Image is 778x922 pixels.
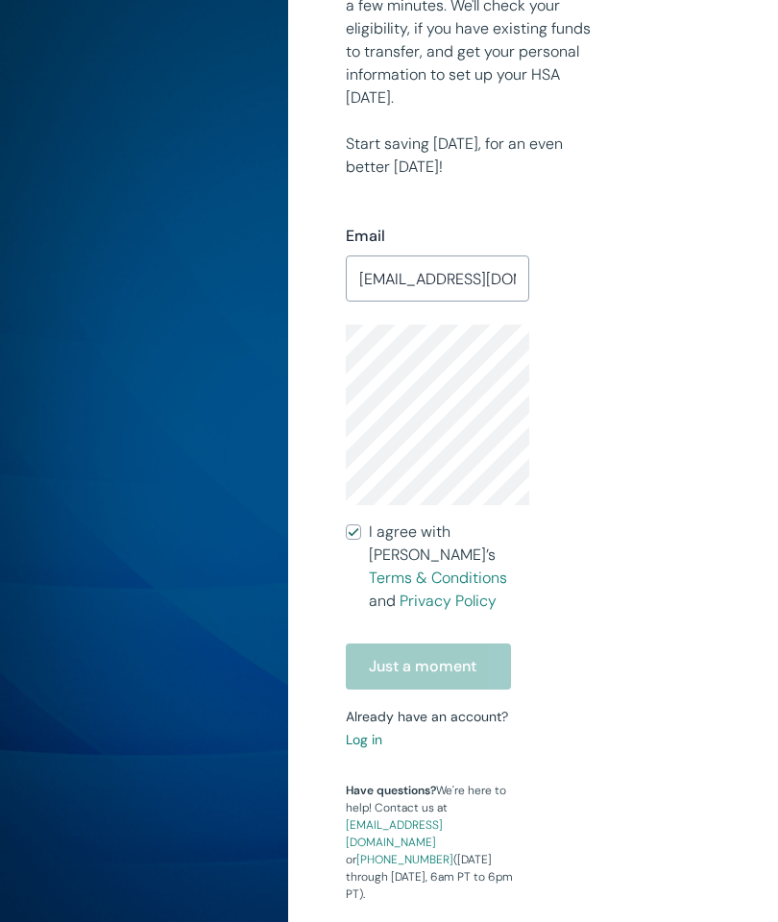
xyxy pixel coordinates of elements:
[369,521,529,613] span: I agree with [PERSON_NAME]’s and
[346,133,594,179] p: Start saving [DATE], for an even better [DATE]!
[346,731,382,748] a: Log in
[346,708,508,748] small: Already have an account?
[346,817,443,850] a: [EMAIL_ADDRESS][DOMAIN_NAME]
[346,783,436,798] strong: Have questions?
[346,225,385,248] label: Email
[356,852,453,867] a: [PHONE_NUMBER]
[346,782,529,903] p: We're here to help! Contact us at or ([DATE] through [DATE], 6am PT to 6pm PT).
[369,568,507,588] a: Terms & Conditions
[400,591,497,611] a: Privacy Policy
